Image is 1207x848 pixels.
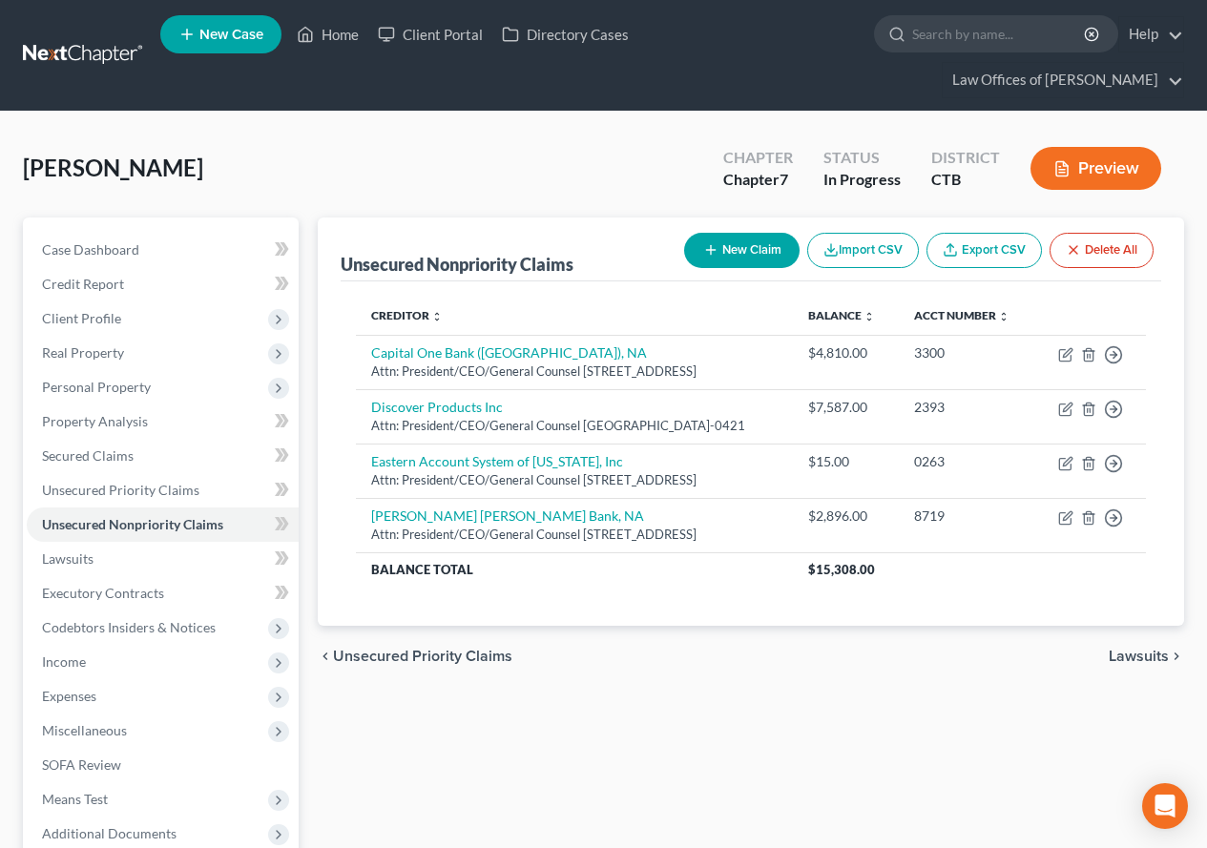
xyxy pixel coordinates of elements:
[1109,649,1184,664] button: Lawsuits chevron_right
[492,17,638,52] a: Directory Cases
[371,308,443,322] a: Creditor unfold_more
[723,169,793,191] div: Chapter
[371,344,647,361] a: Capital One Bank ([GEOGRAPHIC_DATA]), NA
[356,552,793,587] th: Balance Total
[808,308,875,322] a: Balance unfold_more
[27,507,299,542] a: Unsecured Nonpriority Claims
[341,253,573,276] div: Unsecured Nonpriority Claims
[333,649,512,664] span: Unsecured Priority Claims
[371,526,778,544] div: Attn: President/CEO/General Counsel [STREET_ADDRESS]
[42,550,94,567] span: Lawsuits
[808,343,883,362] div: $4,810.00
[27,576,299,610] a: Executory Contracts
[23,154,203,181] span: [PERSON_NAME]
[318,649,512,664] button: chevron_left Unsecured Priority Claims
[371,399,503,415] a: Discover Products Inc
[287,17,368,52] a: Home
[371,417,778,435] div: Attn: President/CEO/General Counsel [GEOGRAPHIC_DATA]-0421
[914,452,1020,471] div: 0263
[371,362,778,381] div: Attn: President/CEO/General Counsel [STREET_ADDRESS]
[823,147,901,169] div: Status
[864,311,875,322] i: unfold_more
[368,17,492,52] a: Client Portal
[42,482,199,498] span: Unsecured Priority Claims
[1109,649,1169,664] span: Lawsuits
[808,562,875,577] span: $15,308.00
[1169,649,1184,664] i: chevron_right
[42,619,216,635] span: Codebtors Insiders & Notices
[371,453,623,469] a: Eastern Account System of [US_STATE], Inc
[780,170,788,188] span: 7
[914,308,1009,322] a: Acct Number unfold_more
[42,310,121,326] span: Client Profile
[808,452,883,471] div: $15.00
[914,398,1020,417] div: 2393
[808,398,883,417] div: $7,587.00
[808,507,883,526] div: $2,896.00
[684,233,800,268] button: New Claim
[42,344,124,361] span: Real Property
[42,585,164,601] span: Executory Contracts
[27,267,299,301] a: Credit Report
[42,379,151,395] span: Personal Property
[926,233,1042,268] a: Export CSV
[1050,233,1154,268] button: Delete All
[42,722,127,738] span: Miscellaneous
[431,311,443,322] i: unfold_more
[42,276,124,292] span: Credit Report
[42,413,148,429] span: Property Analysis
[42,688,96,704] span: Expenses
[998,311,1009,322] i: unfold_more
[807,233,919,268] button: Import CSV
[912,16,1087,52] input: Search by name...
[1142,783,1188,829] div: Open Intercom Messenger
[931,169,1000,191] div: CTB
[27,439,299,473] a: Secured Claims
[42,447,134,464] span: Secured Claims
[27,542,299,576] a: Lawsuits
[42,653,86,670] span: Income
[914,343,1020,362] div: 3300
[27,748,299,782] a: SOFA Review
[42,516,223,532] span: Unsecured Nonpriority Claims
[42,756,121,773] span: SOFA Review
[823,169,901,191] div: In Progress
[371,471,778,489] div: Attn: President/CEO/General Counsel [STREET_ADDRESS]
[931,147,1000,169] div: District
[42,241,139,258] span: Case Dashboard
[371,507,644,524] a: [PERSON_NAME] [PERSON_NAME] Bank, NA
[199,28,263,42] span: New Case
[943,63,1183,97] a: Law Offices of [PERSON_NAME]
[1030,147,1161,190] button: Preview
[27,473,299,507] a: Unsecured Priority Claims
[42,791,108,807] span: Means Test
[318,649,333,664] i: chevron_left
[1119,17,1183,52] a: Help
[27,404,299,439] a: Property Analysis
[27,233,299,267] a: Case Dashboard
[42,825,177,841] span: Additional Documents
[723,147,793,169] div: Chapter
[914,507,1020,526] div: 8719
